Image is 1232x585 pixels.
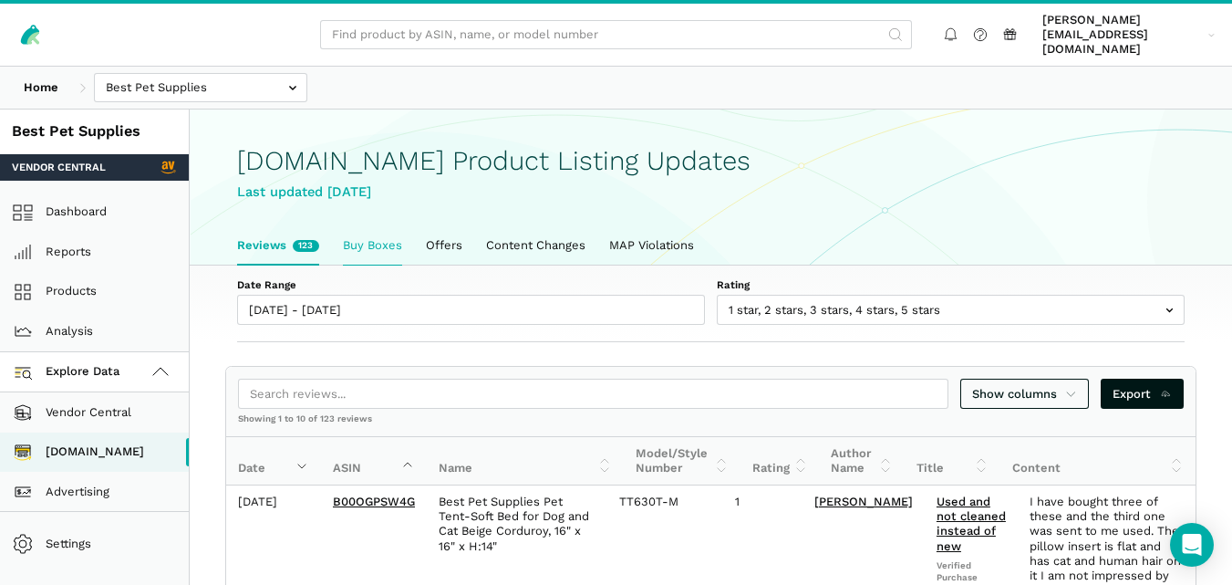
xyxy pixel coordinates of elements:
[937,495,1006,553] a: Used and not cleaned instead of new
[819,437,905,486] th: Author Name: activate to sort column ascending
[12,121,177,142] div: Best Pet Supplies
[972,385,1078,403] span: Show columns
[237,277,705,292] label: Date Range
[226,437,321,486] th: Date: activate to sort column ascending
[740,437,820,486] th: Rating: activate to sort column ascending
[12,73,70,103] a: Home
[237,146,1185,176] h1: [DOMAIN_NAME] Product Listing Updates
[293,240,319,252] span: New reviews in the last week
[238,379,948,409] input: Search reviews...
[427,437,624,486] th: Name: activate to sort column ascending
[226,413,1196,436] div: Showing 1 to 10 of 123 reviews
[237,182,1185,203] div: Last updated [DATE]
[1101,379,1184,409] a: Export
[597,226,706,265] a: MAP Violations
[320,20,912,50] input: Find product by ASIN, name, or model number
[905,437,1000,486] th: Title: activate to sort column ascending
[717,277,1185,292] label: Rating
[1000,437,1196,486] th: Content: activate to sort column ascending
[1037,10,1221,60] a: [PERSON_NAME][EMAIL_ADDRESS][DOMAIN_NAME]
[225,226,331,265] a: Reviews123
[960,379,1090,409] a: Show columns
[94,73,307,103] input: Best Pet Supplies
[624,437,740,486] th: Model/Style Number: activate to sort column ascending
[474,226,597,265] a: Content Changes
[937,559,1006,583] span: Verified Purchase
[331,226,414,265] a: Buy Boxes
[12,160,106,174] span: Vendor Central
[321,437,427,486] th: ASIN: activate to sort column ascending
[814,495,913,508] a: [PERSON_NAME]
[333,495,415,508] a: B00OGPSW4G
[1042,13,1202,57] span: [PERSON_NAME][EMAIL_ADDRESS][DOMAIN_NAME]
[1170,523,1214,567] div: Open Intercom Messenger
[414,226,474,265] a: Offers
[18,361,120,383] span: Explore Data
[717,295,1185,325] input: 1 star, 2 stars, 3 stars, 4 stars, 5 stars
[1113,385,1172,403] span: Export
